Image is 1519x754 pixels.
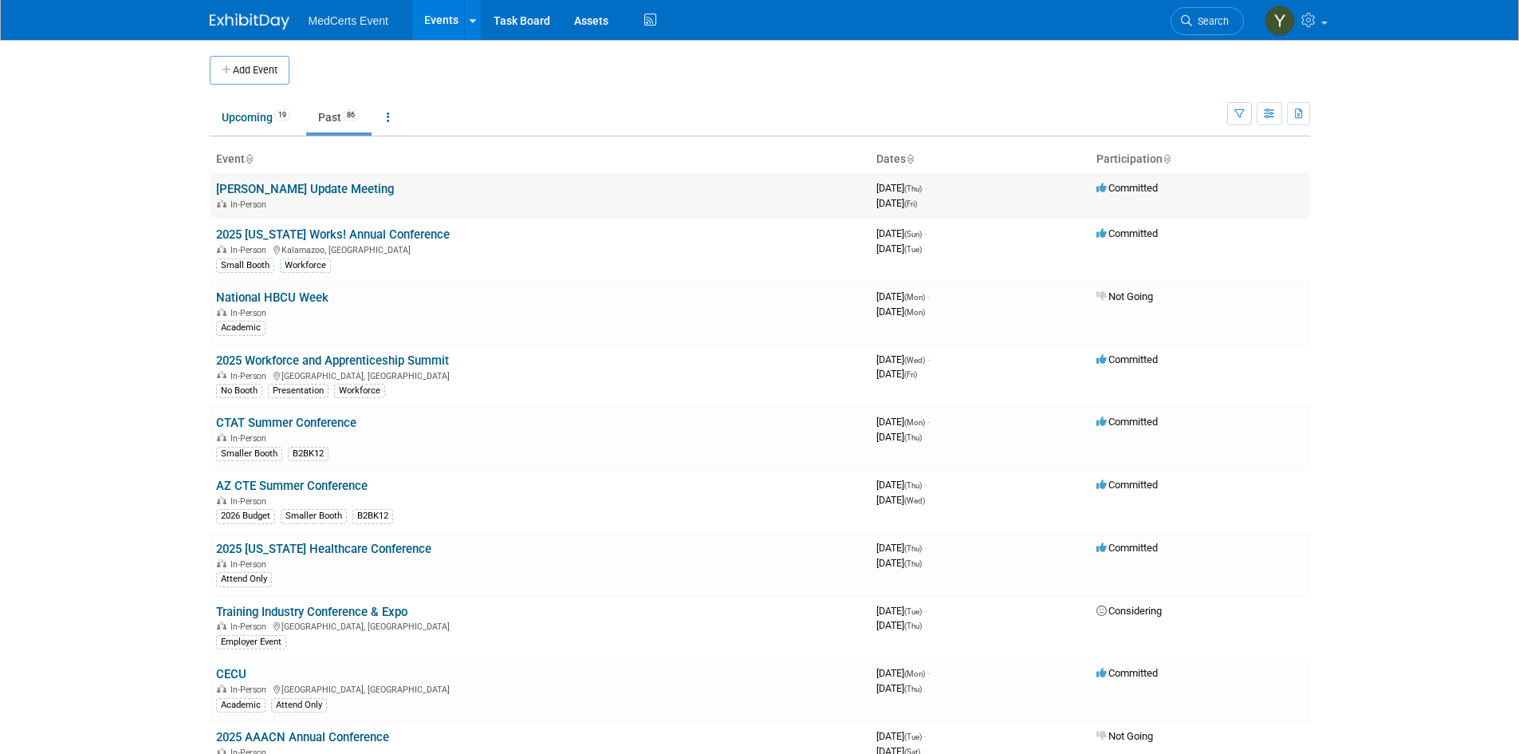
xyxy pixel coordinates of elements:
span: [DATE] [876,243,922,255]
span: - [927,416,930,428]
span: (Thu) [904,559,922,568]
span: - [924,182,927,194]
span: - [924,227,927,239]
span: Committed [1096,227,1158,239]
span: Committed [1096,667,1158,679]
span: In-Person [230,559,271,570]
img: In-Person Event [217,308,226,316]
span: [DATE] [876,682,922,694]
span: - [924,605,927,617]
div: No Booth [216,384,262,398]
span: [DATE] [876,730,927,742]
div: B2BK12 [352,509,393,523]
span: [DATE] [876,605,927,617]
span: Committed [1096,542,1158,554]
span: Committed [1096,353,1158,365]
span: [DATE] [876,431,922,443]
div: Academic [216,698,266,713]
span: - [924,479,927,491]
a: 2025 [US_STATE] Healthcare Conference [216,542,431,556]
span: In-Person [230,199,271,210]
div: Smaller Booth [216,447,282,461]
div: B2BK12 [288,447,329,461]
th: Dates [870,146,1090,173]
div: Employer Event [216,635,286,649]
span: 86 [342,109,360,121]
span: [DATE] [876,416,930,428]
div: Workforce [280,259,331,273]
a: Training Industry Conference & Expo [216,605,407,619]
span: [DATE] [876,479,927,491]
div: Attend Only [216,572,272,586]
span: (Thu) [904,433,922,442]
span: [DATE] [876,197,917,209]
img: In-Person Event [217,245,226,253]
a: 2025 [US_STATE] Works! Annual Conference [216,227,450,242]
span: (Fri) [904,370,917,379]
div: [GEOGRAPHIC_DATA], [GEOGRAPHIC_DATA] [216,619,864,632]
img: In-Person Event [217,622,226,630]
a: 2025 Workforce and Apprenticeship Summit [216,353,449,368]
span: Search [1192,15,1229,27]
span: In-Person [230,433,271,444]
span: In-Person [230,496,271,507]
a: AZ CTE Summer Conference [216,479,368,493]
a: Upcoming19 [210,102,303,132]
span: (Tue) [904,607,922,616]
span: (Thu) [904,184,922,193]
span: (Mon) [904,308,925,317]
div: [GEOGRAPHIC_DATA], [GEOGRAPHIC_DATA] [216,682,864,695]
span: - [927,667,930,679]
span: [DATE] [876,227,927,239]
div: Small Booth [216,259,274,273]
a: [PERSON_NAME] Update Meeting [216,182,394,196]
a: CECU [216,667,246,681]
a: 2025 AAACN Annual Conference [216,730,389,744]
th: Participation [1090,146,1310,173]
div: [GEOGRAPHIC_DATA], [GEOGRAPHIC_DATA] [216,369,864,381]
span: [DATE] [876,667,930,679]
span: In-Person [230,245,271,255]
div: Attend Only [271,698,327,713]
span: Committed [1096,416,1158,428]
span: (Mon) [904,418,925,427]
a: National HBCU Week [216,290,329,305]
a: Search [1171,7,1244,35]
img: In-Person Event [217,433,226,441]
span: (Tue) [904,245,922,254]
div: Workforce [334,384,385,398]
span: - [927,353,930,365]
img: In-Person Event [217,496,226,504]
span: MedCerts Event [309,14,388,27]
span: (Tue) [904,732,922,741]
th: Event [210,146,870,173]
span: [DATE] [876,494,925,506]
span: Not Going [1096,290,1153,302]
span: [DATE] [876,353,930,365]
a: Sort by Event Name [245,152,253,165]
span: (Thu) [904,685,922,693]
div: Kalamazoo, [GEOGRAPHIC_DATA] [216,243,864,255]
span: Not Going [1096,730,1153,742]
img: Yenexis Quintana [1265,6,1295,36]
span: (Wed) [904,356,925,365]
a: CTAT Summer Conference [216,416,356,430]
span: In-Person [230,308,271,318]
span: [DATE] [876,619,922,631]
span: In-Person [230,622,271,632]
span: [DATE] [876,290,930,302]
span: (Thu) [904,544,922,553]
span: (Wed) [904,496,925,505]
a: Past86 [306,102,372,132]
span: In-Person [230,685,271,695]
span: [DATE] [876,542,927,554]
img: In-Person Event [217,199,226,207]
span: (Sun) [904,230,922,239]
span: [DATE] [876,557,922,569]
img: In-Person Event [217,559,226,567]
div: Smaller Booth [281,509,347,523]
span: In-Person [230,371,271,381]
span: [DATE] [876,306,925,318]
a: Sort by Participation Type [1163,152,1171,165]
div: Academic [216,321,266,335]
